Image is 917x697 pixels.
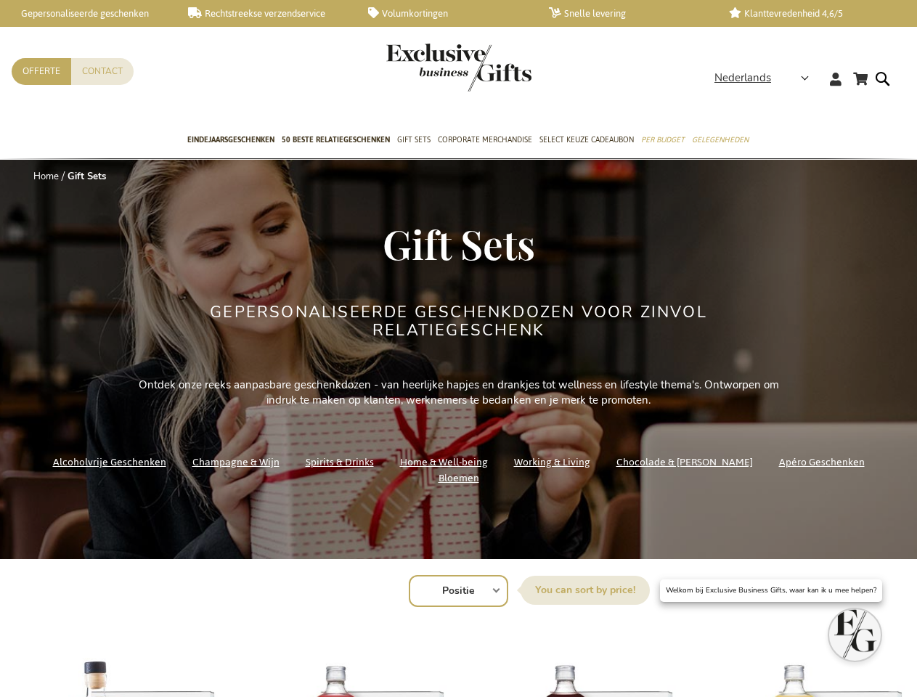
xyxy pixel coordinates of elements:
[187,303,731,338] h2: Gepersonaliseerde geschenkdozen voor zinvol relatiegeschenk
[439,468,479,488] a: Bloemen
[33,170,59,183] a: Home
[386,44,531,91] img: Exclusive Business gifts logo
[368,7,526,20] a: Volumkortingen
[282,132,390,147] span: 50 beste relatiegeschenken
[132,378,786,409] p: Ontdek onze reeks aanpasbare geschenkdozen - van heerlijke hapjes en drankjes tot wellness en lif...
[7,7,165,20] a: Gepersonaliseerde geschenken
[539,132,634,147] span: Select Keuze Cadeaubon
[539,123,634,159] a: Select Keuze Cadeaubon
[692,132,749,147] span: Gelegenheden
[641,123,685,159] a: Per Budget
[438,132,532,147] span: Corporate Merchandise
[641,132,685,147] span: Per Budget
[779,452,865,472] a: Apéro Geschenken
[53,452,166,472] a: Alcoholvrije Geschenken
[306,452,374,472] a: Spirits & Drinks
[514,452,590,472] a: Working & Living
[282,123,390,159] a: 50 beste relatiegeschenken
[549,7,706,20] a: Snelle levering
[192,452,280,472] a: Champagne & Wijn
[188,7,346,20] a: Rechtstreekse verzendservice
[397,132,431,147] span: Gift Sets
[187,132,274,147] span: Eindejaarsgeschenken
[692,123,749,159] a: Gelegenheden
[400,452,488,472] a: Home & Well-being
[438,123,532,159] a: Corporate Merchandise
[12,58,71,85] a: Offerte
[714,70,771,86] span: Nederlands
[187,123,274,159] a: Eindejaarsgeschenken
[729,7,887,20] a: Klanttevredenheid 4,6/5
[521,576,650,605] label: Sorteer op
[68,170,106,183] strong: Gift Sets
[383,216,535,270] span: Gift Sets
[386,44,459,91] a: store logo
[397,123,431,159] a: Gift Sets
[616,452,753,472] a: Chocolade & [PERSON_NAME]
[71,58,134,85] a: Contact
